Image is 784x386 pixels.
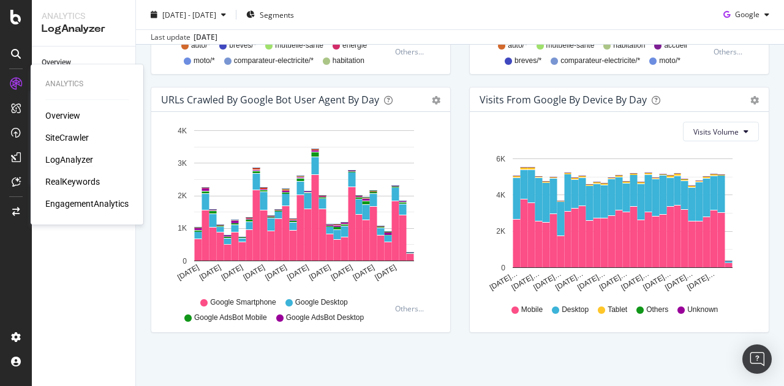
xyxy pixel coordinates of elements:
span: breves/* [229,40,256,51]
span: auto/* [191,40,210,51]
a: LogAnalyzer [45,154,93,166]
span: Google [735,9,759,20]
text: [DATE] [176,263,200,282]
span: Segments [260,9,294,20]
span: [DATE] - [DATE] [162,9,216,20]
span: comparateur-electricite/* [234,56,314,66]
span: Google AdsBot Mobile [194,313,267,323]
button: Visits Volume [683,122,759,141]
button: Google [718,5,774,24]
text: 3K [178,159,187,168]
text: [DATE] [198,263,222,282]
button: Segments [241,5,299,24]
text: [DATE] [242,263,266,282]
span: mutuelle-santé [275,40,323,51]
text: [DATE] [307,263,332,282]
span: habitation [613,40,645,51]
div: Others... [714,46,748,57]
span: Google AdsBot Desktop [286,313,364,323]
span: Visits Volume [693,127,739,137]
div: Last update [151,32,217,43]
span: breves/* [514,56,541,66]
span: comparateur-electricite/* [560,56,640,66]
text: 6K [496,155,505,163]
div: Visits From Google By Device By Day [480,94,647,106]
div: Overview [42,56,71,69]
span: Mobile [521,305,543,315]
span: energie [342,40,367,51]
span: moto/* [194,56,215,66]
a: SiteCrawler [45,132,89,144]
text: 4K [178,127,187,135]
text: 0 [501,264,505,272]
text: [DATE] [330,263,354,282]
span: Tablet [608,305,627,315]
text: [DATE] [352,263,376,282]
text: 0 [183,257,187,265]
svg: A chart. [480,151,755,293]
text: 4K [496,191,505,199]
div: Others... [395,46,429,57]
a: Overview [42,56,127,69]
div: gear [432,96,440,105]
span: accueil [664,40,687,51]
div: Analytics [45,79,129,89]
span: Google Smartphone [210,297,276,308]
div: Others... [395,303,429,314]
div: [DATE] [194,32,217,43]
text: [DATE] [264,263,288,282]
span: mutuelle-santé [546,40,595,51]
span: Others [646,305,668,315]
div: Open Intercom Messenger [742,344,772,374]
span: habitation [333,56,364,66]
text: 1K [178,225,187,233]
span: Google Desktop [295,297,348,308]
span: Desktop [562,305,589,315]
span: auto/* [508,40,527,51]
a: Overview [45,109,80,122]
text: [DATE] [374,263,398,282]
text: [DATE] [285,263,310,282]
span: moto/* [659,56,680,66]
text: 2K [178,191,187,200]
div: LogAnalyzer [42,22,126,36]
div: URLs Crawled by Google bot User Agent By Day [161,94,379,106]
text: [DATE] [220,263,244,282]
text: 2K [496,228,505,236]
svg: A chart. [161,122,436,292]
a: EngagementAnalytics [45,198,129,210]
div: Analytics [42,10,126,22]
div: gear [750,96,759,105]
a: RealKeywords [45,176,100,188]
span: Unknown [687,305,718,315]
button: [DATE] - [DATE] [146,5,231,24]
